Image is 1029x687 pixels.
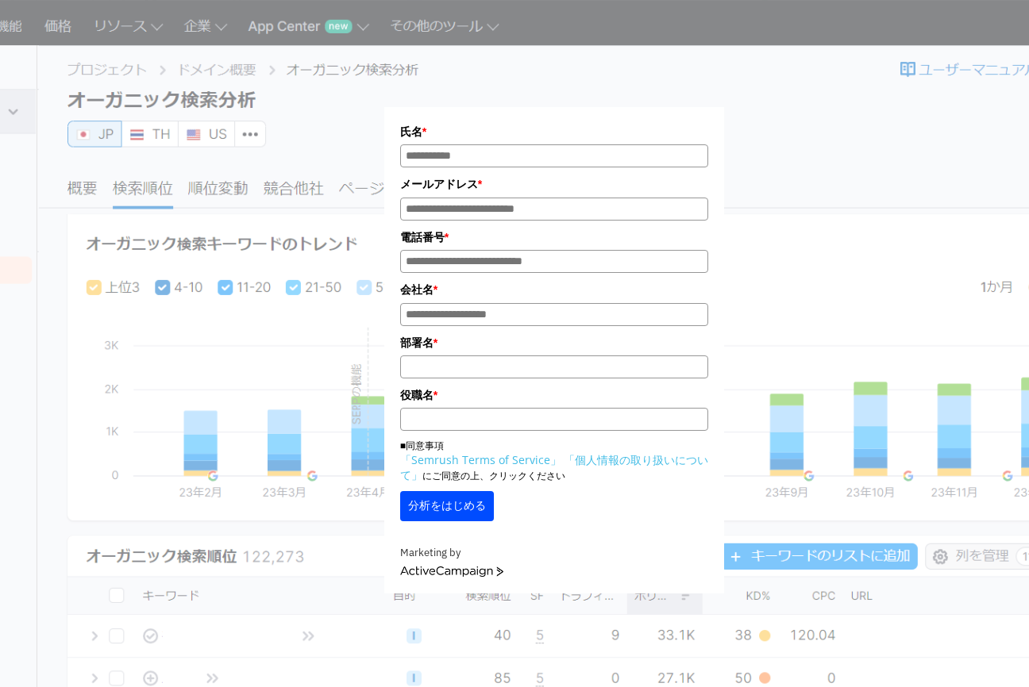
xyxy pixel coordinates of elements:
[400,491,494,521] button: 分析をはじめる
[400,228,708,246] label: 電話番号
[400,386,708,404] label: 役職名
[400,123,708,140] label: 氏名
[400,439,708,483] p: ■同意事項 にご同意の上、クリックください
[400,545,708,562] div: Marketing by
[400,452,708,482] a: 「個人情報の取り扱いについて」
[400,334,708,351] label: 部署名
[400,281,708,298] label: 会社名
[400,175,708,193] label: メールアドレス
[400,452,561,467] a: 「Semrush Terms of Service」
